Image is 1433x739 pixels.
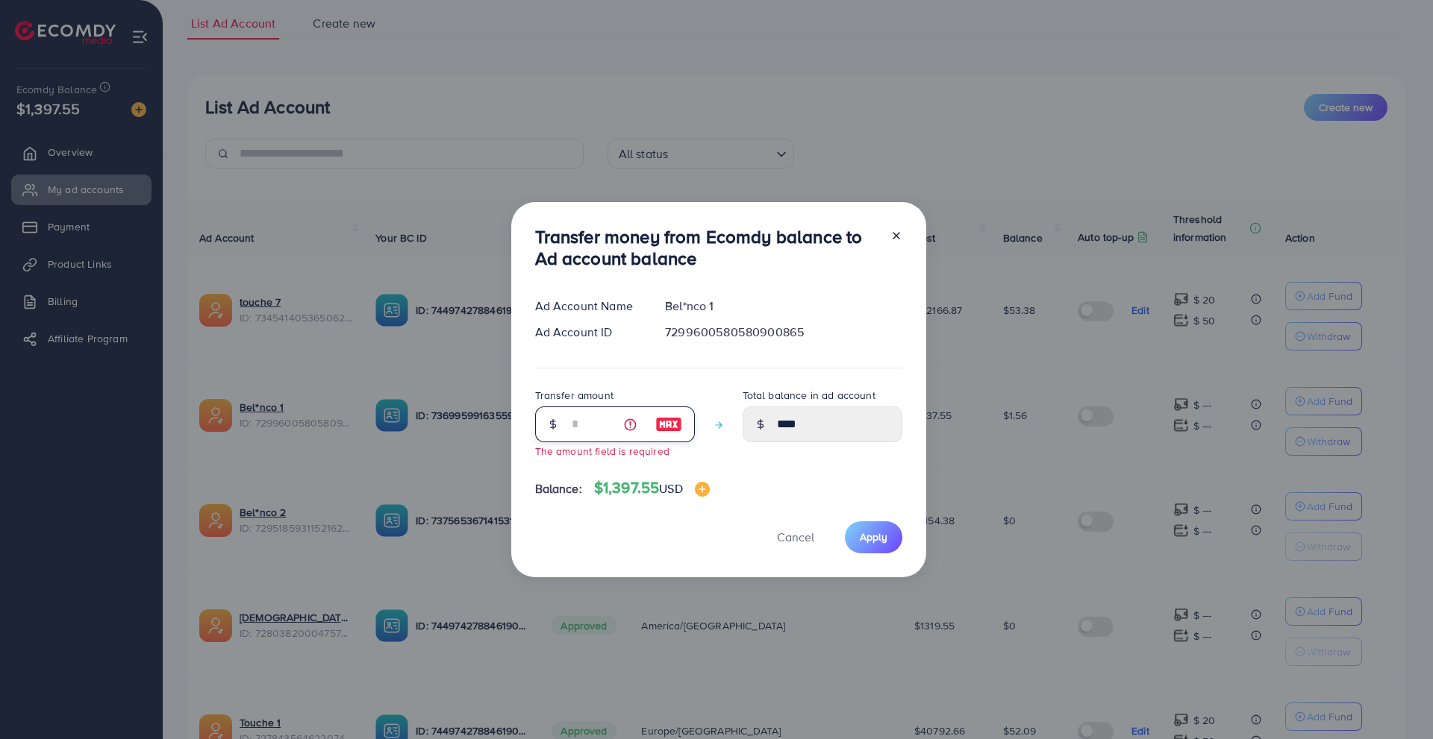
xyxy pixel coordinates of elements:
span: Apply [860,529,887,544]
h4: $1,397.55 [594,479,710,497]
iframe: Chat [1370,672,1422,728]
h3: Transfer money from Ecomdy balance to Ad account balance [535,226,878,269]
small: The amount field is required [535,444,669,458]
div: Ad Account Name [523,298,654,315]
div: 7299600580580900865 [653,324,914,341]
span: Cancel [777,529,814,545]
div: Ad Account ID [523,324,654,341]
img: image [695,482,710,497]
label: Transfer amount [535,388,614,403]
span: USD [659,480,682,497]
button: Apply [845,521,902,553]
button: Cancel [758,521,833,553]
span: Balance: [535,480,582,497]
div: Bel*nco 1 [653,298,914,315]
img: image [655,415,682,433]
label: Total balance in ad account [743,388,875,403]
